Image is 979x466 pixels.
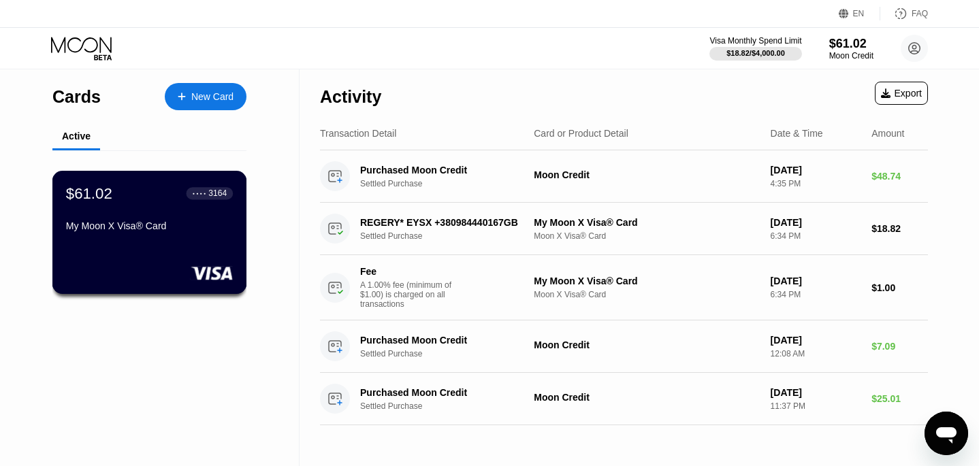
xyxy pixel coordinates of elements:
[871,282,928,293] div: $1.00
[534,231,759,241] div: Moon X Visa® Card
[925,412,968,455] iframe: Button to launch messaging window
[771,335,861,346] div: [DATE]
[829,37,873,61] div: $61.02Moon Credit
[534,392,759,403] div: Moon Credit
[871,341,928,352] div: $7.09
[853,9,865,18] div: EN
[771,387,861,398] div: [DATE]
[771,165,861,176] div: [DATE]
[771,290,861,299] div: 6:34 PM
[320,373,928,425] div: Purchased Moon CreditSettled PurchaseMoon Credit[DATE]11:37 PM$25.01
[320,87,381,107] div: Activity
[726,49,785,57] div: $18.82 / $4,000.00
[208,188,227,198] div: 3164
[829,51,873,61] div: Moon Credit
[320,128,396,139] div: Transaction Detail
[165,83,246,110] div: New Card
[62,131,91,142] div: Active
[320,203,928,255] div: REGERY* EYSX +380984440167GBSettled PurchaseMy Moon X Visa® CardMoon X Visa® Card[DATE]6:34 PM$18.82
[52,87,101,107] div: Cards
[829,37,873,51] div: $61.02
[66,220,233,231] div: My Moon X Visa® Card
[534,169,759,180] div: Moon Credit
[360,401,543,411] div: Settled Purchase
[871,171,928,182] div: $48.74
[360,335,530,346] div: Purchased Moon Credit
[881,88,922,99] div: Export
[320,255,928,320] div: FeeA 1.00% fee (minimum of $1.00) is charged on all transactionsMy Moon X Visa® CardMoon X Visa® ...
[880,7,928,20] div: FAQ
[871,128,904,139] div: Amount
[320,320,928,373] div: Purchased Moon CreditSettled PurchaseMoon Credit[DATE]12:08 AM$7.09
[360,349,543,359] div: Settled Purchase
[709,36,801,61] div: Visa Monthly Spend Limit$18.82/$4,000.00
[771,276,861,286] div: [DATE]
[709,36,801,46] div: Visa Monthly Spend Limit
[771,349,861,359] div: 12:08 AM
[360,387,530,398] div: Purchased Moon Credit
[534,290,759,299] div: Moon X Visa® Card
[875,82,928,105] div: Export
[360,165,530,176] div: Purchased Moon Credit
[191,91,234,103] div: New Card
[53,171,246,293] div: $61.02● ● ● ●3164My Moon X Visa® Card
[534,339,759,350] div: Moon Credit
[912,9,928,18] div: FAQ
[771,401,861,411] div: 11:37 PM
[66,184,112,202] div: $61.02
[771,179,861,188] div: 4:35 PM
[360,280,462,309] div: A 1.00% fee (minimum of $1.00) is charged on all transactions
[839,7,880,20] div: EN
[534,128,628,139] div: Card or Product Detail
[360,266,455,277] div: Fee
[193,191,206,195] div: ● ● ● ●
[871,393,928,404] div: $25.01
[360,231,543,241] div: Settled Purchase
[771,217,861,228] div: [DATE]
[534,217,759,228] div: My Moon X Visa® Card
[771,231,861,241] div: 6:34 PM
[360,179,543,188] div: Settled Purchase
[534,276,759,286] div: My Moon X Visa® Card
[771,128,823,139] div: Date & Time
[320,150,928,203] div: Purchased Moon CreditSettled PurchaseMoon Credit[DATE]4:35 PM$48.74
[360,217,530,228] div: REGERY* EYSX +380984440167GB
[871,223,928,234] div: $18.82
